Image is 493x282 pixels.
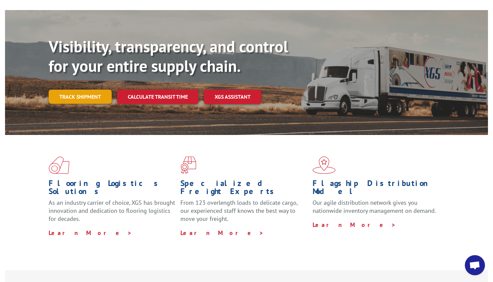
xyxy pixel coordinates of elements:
[49,229,132,237] a: Learn More >
[465,255,485,275] a: Open chat
[180,199,307,229] p: From 123 overlength loads to delicate cargo, our experienced staff knows the best way to move you...
[180,229,264,237] a: Learn More >
[49,36,288,76] b: Visibility, transparency, and control for your entire supply chain.
[313,199,436,215] span: Our agile distribution network gives you nationwide inventory management on demand.
[180,179,307,199] h1: Specialized Freight Experts
[313,179,439,199] h1: Flagship Distribution Model
[180,156,196,174] img: xgs-icon-focused-on-flooring-red
[49,179,175,199] h1: Flooring Logistics Solutions
[313,156,336,174] img: xgs-icon-flagship-distribution-model-red
[49,199,175,223] span: As an industry carrier of choice, XGS has brought innovation and dedication to flooring logistics...
[49,90,112,104] a: Track shipment
[117,90,199,104] a: Calculate transit time
[313,221,396,229] a: Learn More >
[204,90,261,104] a: XGS ASSISTANT
[49,156,69,174] img: xgs-icon-total-supply-chain-intelligence-red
